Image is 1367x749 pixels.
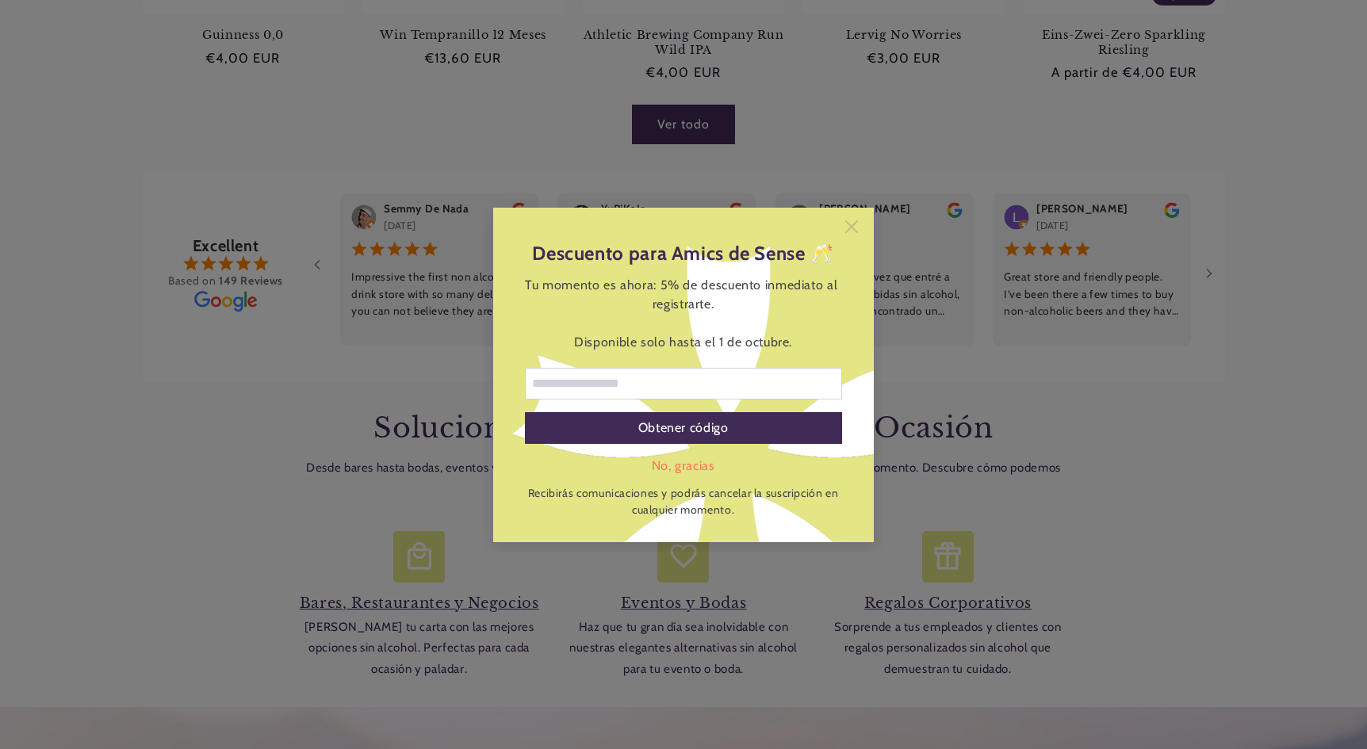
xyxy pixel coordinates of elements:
div: No, gracias [525,457,842,476]
p: Recibirás comunicaciones y podrás cancelar la suscripción en cualquier momento. [525,485,842,518]
div: Obtener código [638,412,729,444]
header: Descuento para Amics de Sense 🥂 [525,239,842,268]
div: Obtener código [525,412,842,444]
input: Correo electrónico [525,368,842,399]
div: Tu momento es ahora: 5% de descuento inmediato al registrarte. Disponible solo hasta el 1 de octu... [525,276,842,352]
